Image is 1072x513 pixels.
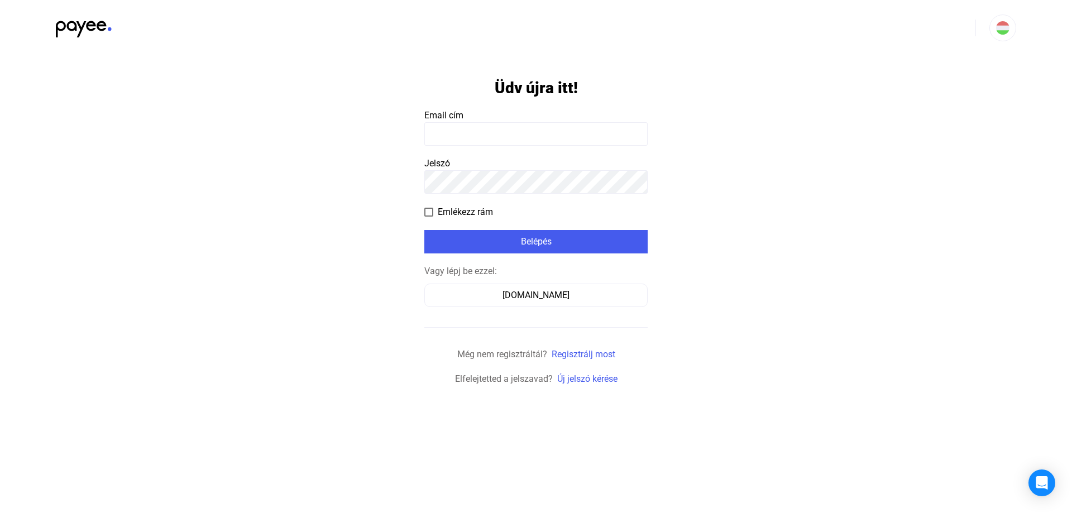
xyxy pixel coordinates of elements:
span: Email cím [424,110,463,121]
h1: Üdv újra itt! [495,78,578,98]
span: Emlékezz rám [438,205,493,219]
div: Vagy lépj be ezzel: [424,265,648,278]
a: Új jelszó kérése [557,373,618,384]
img: HU [996,21,1009,35]
div: Belépés [428,235,644,248]
span: Még nem regisztráltál? [457,349,547,359]
button: HU [989,15,1016,41]
a: [DOMAIN_NAME] [424,290,648,300]
span: Elfelejtetted a jelszavad? [455,373,553,384]
button: [DOMAIN_NAME] [424,284,648,307]
div: Open Intercom Messenger [1028,469,1055,496]
img: black-payee-blue-dot.svg [56,15,112,37]
a: Regisztrálj most [552,349,615,359]
span: Jelszó [424,158,450,169]
div: [DOMAIN_NAME] [428,289,644,302]
button: Belépés [424,230,648,253]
